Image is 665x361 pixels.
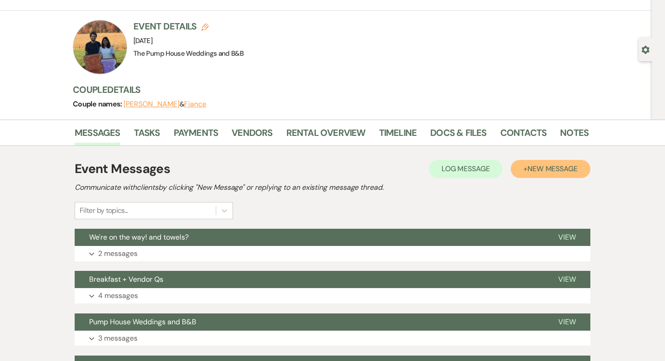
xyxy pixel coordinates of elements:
[133,49,243,58] span: The Pump House Weddings and B&B
[75,229,544,246] button: We're on the way! and towels?
[560,125,589,145] a: Notes
[98,332,138,344] p: 3 messages
[641,45,650,53] button: Open lead details
[429,160,503,178] button: Log Message
[75,246,590,261] button: 2 messages
[133,20,243,33] h3: Event Details
[558,274,576,284] span: View
[75,182,590,193] h2: Communicate with clients by clicking "New Message" or replying to an existing message thread.
[134,125,160,145] a: Tasks
[80,205,128,216] div: Filter by topics...
[544,229,590,246] button: View
[98,248,138,260] p: 2 messages
[73,83,579,96] h3: Couple Details
[500,125,547,145] a: Contacts
[75,271,544,288] button: Breakfast + Vendor Qs
[75,125,120,145] a: Messages
[133,36,152,45] span: [DATE]
[544,271,590,288] button: View
[558,317,576,327] span: View
[527,164,578,173] span: New Message
[232,125,272,145] a: Vendors
[544,313,590,331] button: View
[184,101,206,108] button: Fiance
[558,232,576,242] span: View
[511,160,590,178] button: +New Message
[442,164,490,173] span: Log Message
[75,288,590,303] button: 4 messages
[75,313,544,331] button: Pump House Weddings and B&B
[379,125,417,145] a: Timeline
[73,99,123,109] span: Couple names:
[174,125,218,145] a: Payments
[89,274,163,284] span: Breakfast + Vendor Qs
[98,290,138,302] p: 4 messages
[89,232,189,242] span: We're on the way! and towels?
[286,125,366,145] a: Rental Overview
[123,101,180,108] button: [PERSON_NAME]
[75,159,170,178] h1: Event Messages
[89,317,196,327] span: Pump House Weddings and B&B
[75,331,590,346] button: 3 messages
[123,100,206,109] span: &
[430,125,486,145] a: Docs & Files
